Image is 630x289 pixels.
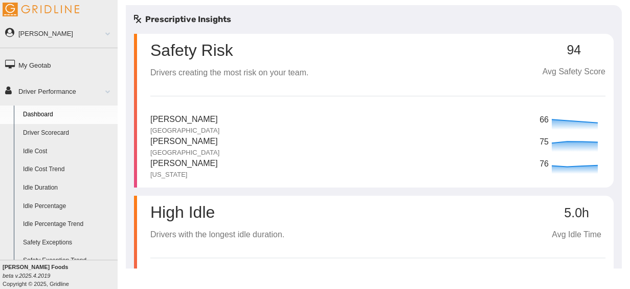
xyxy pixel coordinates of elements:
i: beta v.2025.4.2019 [3,273,50,279]
img: Gridline [3,3,79,16]
p: [GEOGRAPHIC_DATA] [150,126,219,135]
p: Avg Idle Time [548,229,605,241]
p: 5.0h [548,206,605,220]
p: [PERSON_NAME] [150,157,218,170]
h5: Prescriptive Insights [134,13,231,26]
a: Dashboard [18,106,118,124]
div: Copyright © 2025, Gridline [3,263,118,288]
p: Safety Risk [150,42,308,58]
a: Idle Cost [18,142,118,161]
p: High Idle [150,204,284,220]
a: Safety Exceptions [18,234,118,252]
p: 66 [539,114,549,127]
p: [GEOGRAPHIC_DATA] [150,148,219,157]
a: Idle Duration [18,179,118,197]
p: [PERSON_NAME] [150,135,219,148]
p: Avg Safety Score [543,66,605,78]
a: Safety Exception Trend [18,252,118,270]
a: Driver Scorecard [18,124,118,142]
p: Drivers creating the most risk on your team. [150,67,308,79]
a: Idle Cost Trend [18,160,118,179]
a: Idle Percentage Trend [18,215,118,234]
p: [US_STATE] [150,170,218,179]
p: 75 [539,136,549,149]
a: Idle Percentage [18,197,118,216]
b: [PERSON_NAME] Foods [3,264,68,270]
p: [PERSON_NAME] [150,113,219,126]
p: 76 [539,158,549,171]
p: Drivers with the longest idle duration. [150,229,284,241]
p: 94 [543,43,605,57]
